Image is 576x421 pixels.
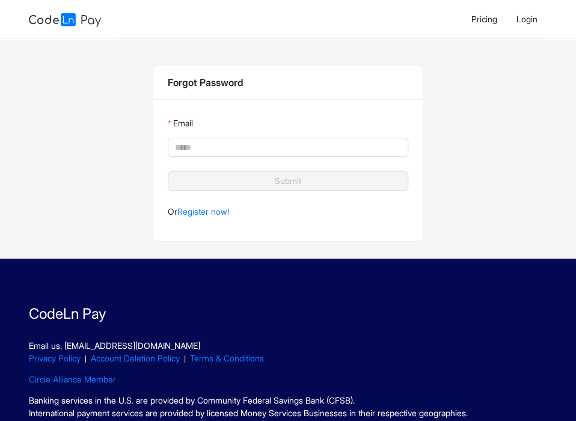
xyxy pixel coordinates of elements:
span: Login [516,14,538,24]
p: Or [168,205,408,218]
a: Register now! [177,206,229,217]
a: Circle Alliance Member [29,374,116,384]
a: Account Deletion Policy [91,353,180,363]
a: Terms & Conditions [190,353,264,363]
p: CodeLn Pay [29,303,547,325]
label: Email [168,114,193,133]
span: Submit [275,174,301,188]
div: Forgot Password [168,75,408,90]
span: Pricing [471,14,497,24]
button: Submit [168,171,408,191]
a: Privacy Policy [29,353,81,363]
a: Email us. [EMAIL_ADDRESS][DOMAIN_NAME] [29,340,200,351]
img: logo [29,13,101,27]
input: Email [175,141,399,154]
